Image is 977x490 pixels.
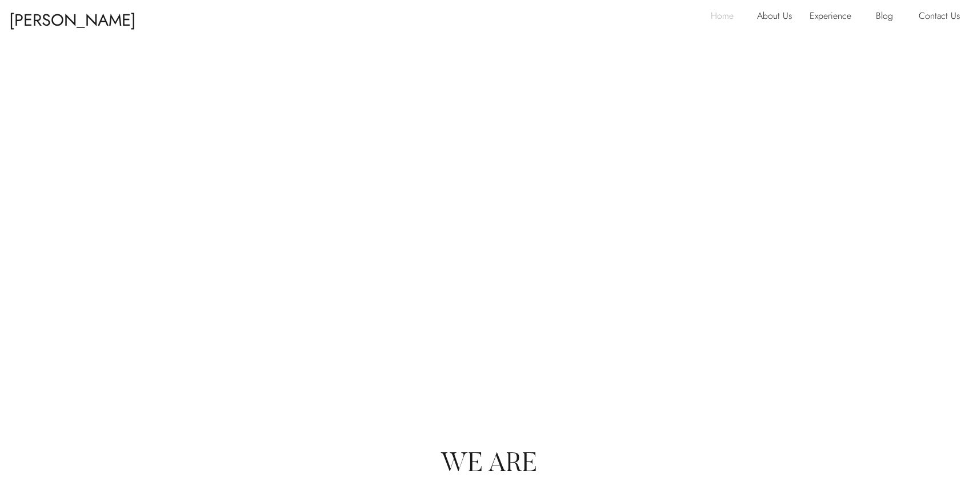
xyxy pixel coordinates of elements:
[357,448,620,474] h2: we are
[9,5,148,26] p: [PERSON_NAME] & [PERSON_NAME]
[757,8,802,26] a: About Us
[876,8,902,26] a: Blog
[919,8,967,26] a: Contact Us
[711,8,740,26] a: Home
[810,8,860,26] a: Experience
